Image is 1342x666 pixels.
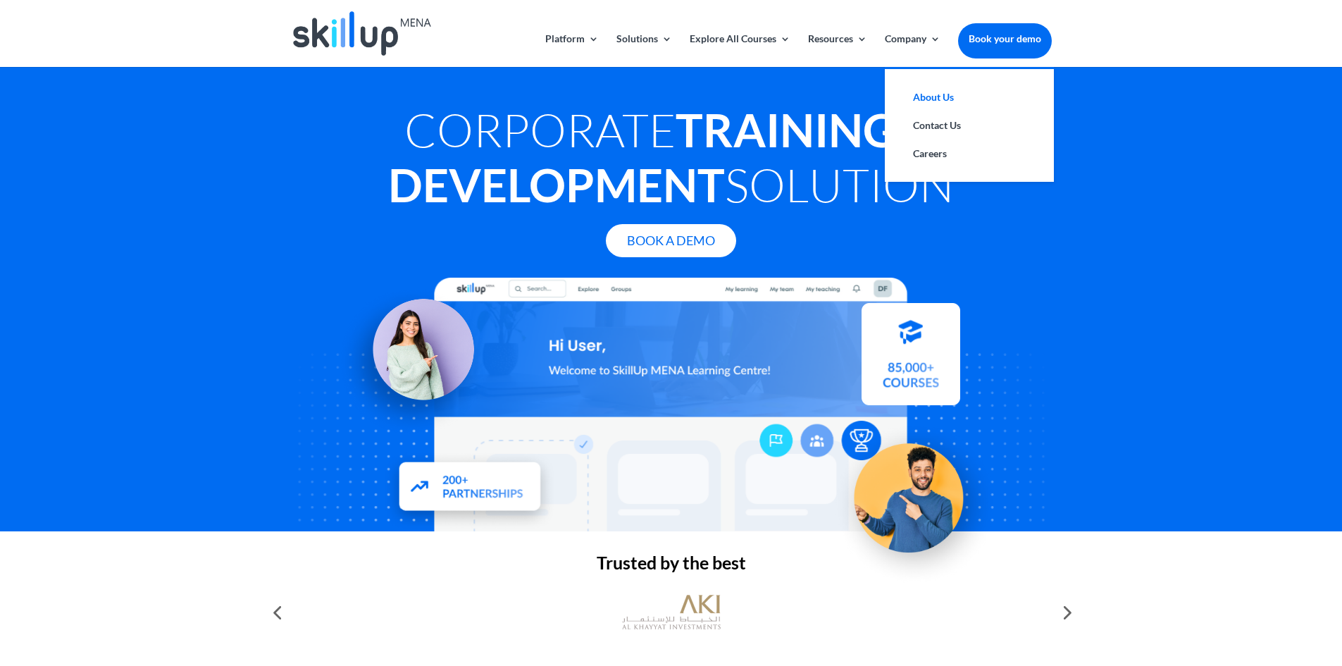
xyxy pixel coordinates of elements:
img: Learning Management Solution - SkillUp [336,283,488,436]
a: Careers [899,140,1040,168]
a: About Us [899,83,1040,111]
iframe: Chat Widget [1107,514,1342,666]
a: Explore All Courses [690,34,790,67]
a: Resources [808,34,867,67]
a: Company [885,34,940,67]
img: Upskill your workforce - SkillUp [831,413,998,581]
img: al khayyat investments logo [622,588,721,637]
strong: Training & Development [388,102,938,212]
h2: Trusted by the best [291,554,1052,579]
a: Contact Us [899,111,1040,140]
img: Partners - SkillUp Mena [382,448,557,530]
a: Book A Demo [606,224,736,257]
a: Solutions [616,34,672,67]
a: Book your demo [958,23,1052,54]
img: Skillup Mena [293,11,431,56]
img: Courses library - SkillUp MENA [862,309,960,412]
a: Platform [545,34,599,67]
h1: Corporate Solution [291,102,1052,219]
